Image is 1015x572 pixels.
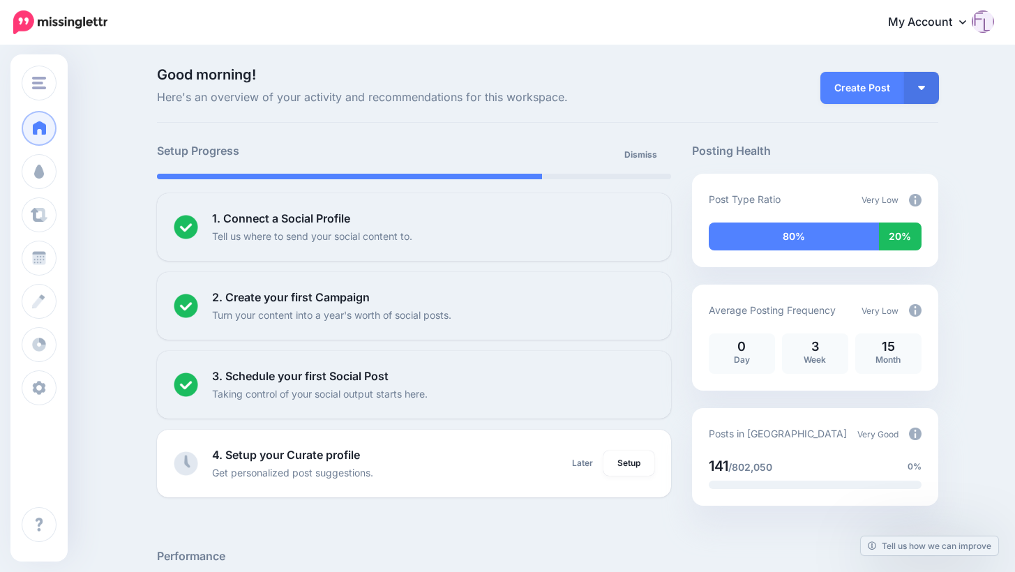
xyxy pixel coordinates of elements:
div: 80% of your posts in the last 30 days have been from Drip Campaigns [709,223,879,250]
img: arrow-down-white.png [918,86,925,90]
a: Tell us how we can improve [861,536,998,555]
p: Turn your content into a year's worth of social posts. [212,307,451,323]
p: Taking control of your social output starts here. [212,386,428,402]
span: 141 [709,458,728,474]
p: Posts in [GEOGRAPHIC_DATA] [709,426,847,442]
a: Setup [603,451,654,476]
p: 3 [789,340,841,353]
b: 3. Schedule your first Social Post [212,369,389,383]
span: Day [734,354,750,365]
span: Good morning! [157,66,256,83]
span: Very Low [862,306,899,316]
b: 2. Create your first Campaign [212,290,370,304]
p: Average Posting Frequency [709,302,836,318]
p: Get personalized post suggestions. [212,465,373,481]
img: clock-grey.png [174,451,198,476]
h5: Setup Progress [157,142,414,160]
img: info-circle-grey.png [909,428,922,440]
span: 0% [908,460,922,474]
h5: Posting Health [692,142,938,160]
span: Month [875,354,901,365]
img: checked-circle.png [174,372,198,397]
span: Very Good [857,429,899,439]
h5: Performance [157,548,938,565]
img: menu.png [32,77,46,89]
a: Create Post [820,72,904,104]
b: 1. Connect a Social Profile [212,211,350,225]
a: My Account [874,6,994,40]
span: /802,050 [728,461,772,473]
span: Here's an overview of your activity and recommendations for this workspace. [157,89,671,107]
img: checked-circle.png [174,294,198,318]
img: info-circle-grey.png [909,194,922,206]
p: Post Type Ratio [709,191,781,207]
img: checked-circle.png [174,215,198,239]
p: 15 [862,340,915,353]
img: info-circle-grey.png [909,304,922,317]
p: Tell us where to send your social content to. [212,228,412,244]
span: Week [804,354,826,365]
span: Very Low [862,195,899,205]
a: Dismiss [616,142,666,167]
div: 20% of your posts in the last 30 days were manually created (i.e. were not from Drip Campaigns or... [879,223,922,250]
b: 4. Setup your Curate profile [212,448,360,462]
a: Later [564,451,601,476]
img: Missinglettr [13,10,107,34]
p: 0 [716,340,768,353]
